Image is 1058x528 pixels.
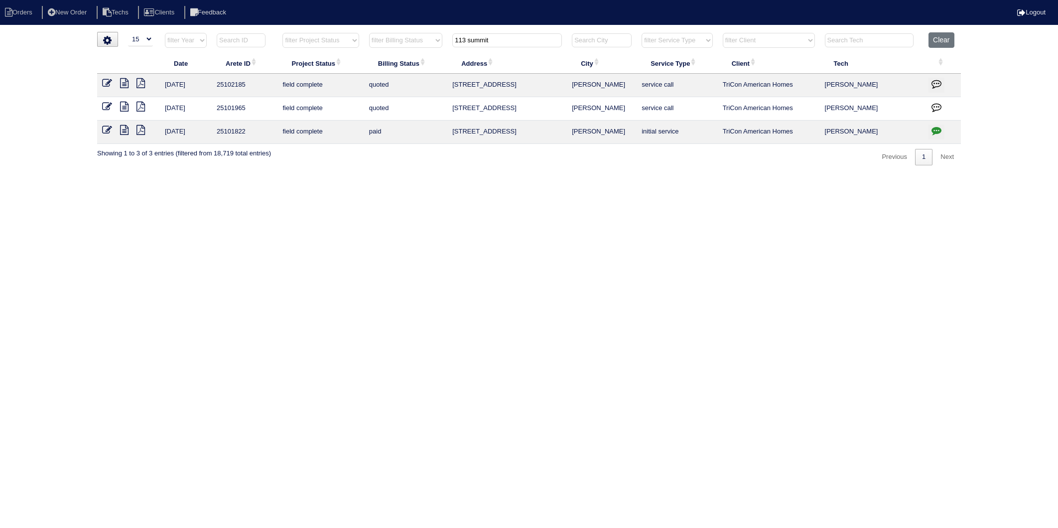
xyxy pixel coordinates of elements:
[567,97,637,121] td: [PERSON_NAME]
[718,74,820,97] td: TriCon American Homes
[42,8,95,16] a: New Order
[42,6,95,19] li: New Order
[212,74,277,97] td: 25102185
[447,121,567,144] td: [STREET_ADDRESS]
[637,97,717,121] td: service call
[820,74,924,97] td: [PERSON_NAME]
[138,6,182,19] li: Clients
[637,121,717,144] td: initial service
[160,97,212,121] td: [DATE]
[447,97,567,121] td: [STREET_ADDRESS]
[933,149,961,165] a: Next
[97,8,136,16] a: Techs
[364,97,447,121] td: quoted
[217,33,265,47] input: Search ID
[212,53,277,74] th: Arete ID: activate to sort column ascending
[928,32,954,48] button: Clear
[160,53,212,74] th: Date
[567,74,637,97] td: [PERSON_NAME]
[875,149,914,165] a: Previous
[138,8,182,16] a: Clients
[567,53,637,74] th: City: activate to sort column ascending
[364,74,447,97] td: quoted
[160,121,212,144] td: [DATE]
[447,74,567,97] td: [STREET_ADDRESS]
[160,74,212,97] td: [DATE]
[277,53,364,74] th: Project Status: activate to sort column ascending
[277,97,364,121] td: field complete
[924,53,961,74] th: : activate to sort column ascending
[820,97,924,121] td: [PERSON_NAME]
[452,33,562,47] input: Search Address
[825,33,914,47] input: Search Tech
[572,33,632,47] input: Search City
[820,53,924,74] th: Tech
[637,74,717,97] td: service call
[718,97,820,121] td: TriCon American Homes
[364,53,447,74] th: Billing Status: activate to sort column ascending
[718,53,820,74] th: Client: activate to sort column ascending
[212,97,277,121] td: 25101965
[637,53,717,74] th: Service Type: activate to sort column ascending
[277,121,364,144] td: field complete
[364,121,447,144] td: paid
[447,53,567,74] th: Address: activate to sort column ascending
[567,121,637,144] td: [PERSON_NAME]
[97,6,136,19] li: Techs
[820,121,924,144] td: [PERSON_NAME]
[277,74,364,97] td: field complete
[184,6,234,19] li: Feedback
[97,144,271,158] div: Showing 1 to 3 of 3 entries (filtered from 18,719 total entries)
[718,121,820,144] td: TriCon American Homes
[212,121,277,144] td: 25101822
[915,149,932,165] a: 1
[1017,8,1046,16] a: Logout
